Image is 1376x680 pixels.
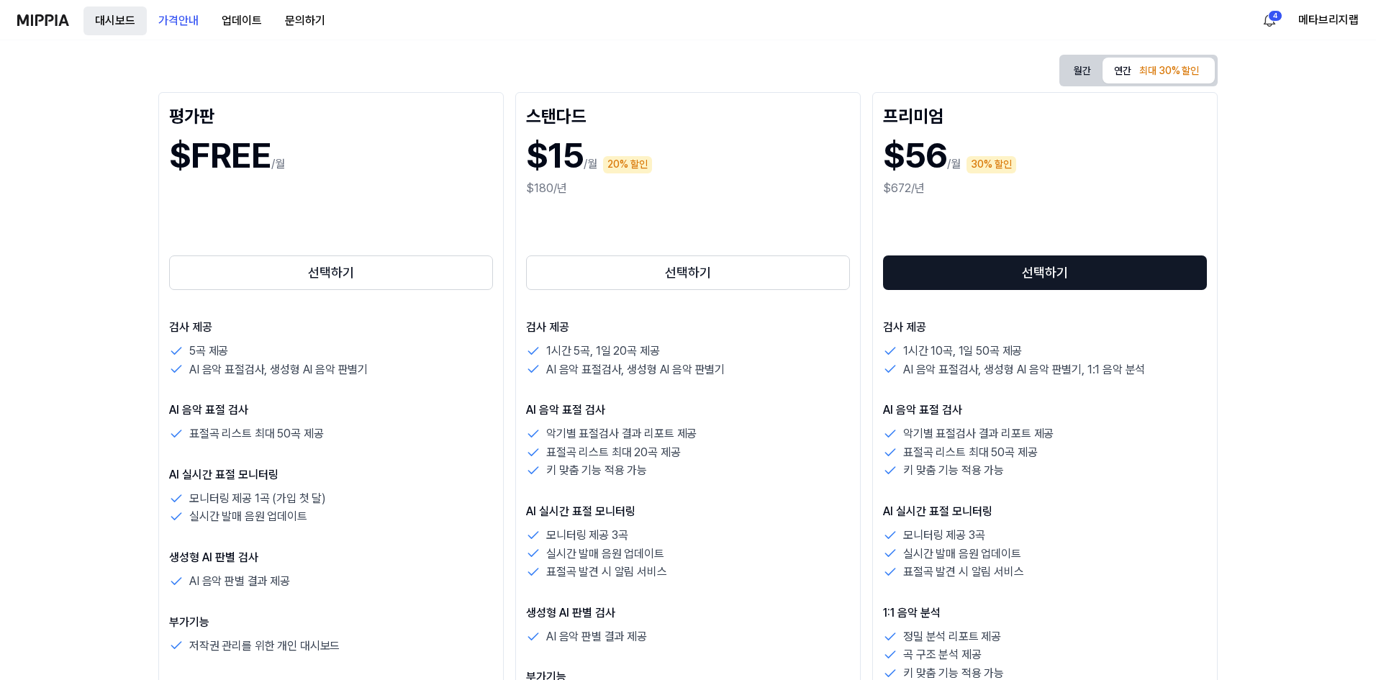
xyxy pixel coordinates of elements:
p: 키 맞춤 기능 적용 가능 [903,461,1004,480]
p: AI 실시간 표절 모니터링 [526,503,850,520]
p: 실시간 발매 음원 업데이트 [189,507,307,526]
div: 4 [1268,10,1282,22]
button: 월간 [1062,60,1103,82]
button: 업데이트 [210,6,273,35]
p: 실시간 발매 음원 업데이트 [903,545,1021,563]
p: 검사 제공 [526,319,850,336]
p: 검사 제공 [169,319,493,336]
p: 곡 구조 분석 제공 [903,645,981,664]
p: 키 맞춤 기능 적용 가능 [546,461,647,480]
div: $180/년 [526,180,850,197]
button: 연간 [1103,58,1215,83]
p: 저작권 관리를 위한 개인 대시보드 [189,637,340,656]
p: 정밀 분석 리포트 제공 [903,627,1001,646]
p: 1시간 5곡, 1일 20곡 제공 [546,342,659,361]
p: /월 [947,155,961,173]
div: 평가판 [169,103,493,126]
p: 생성형 AI 판별 검사 [169,549,493,566]
div: 30% 할인 [967,156,1016,173]
div: 스탠다드 [526,103,850,126]
a: 가격안내 [147,1,210,40]
p: 부가기능 [169,614,493,631]
p: AI 실시간 표절 모니터링 [883,503,1207,520]
a: 선택하기 [883,253,1207,293]
button: 선택하기 [883,255,1207,290]
button: 알림4 [1258,9,1281,32]
a: 업데이트 [210,1,273,40]
p: 표절곡 리스트 최대 20곡 제공 [546,443,680,462]
h1: $FREE [169,132,271,180]
p: 1:1 음악 분석 [883,604,1207,622]
p: 표절곡 발견 시 알림 서비스 [546,563,667,581]
p: AI 음악 표절검사, 생성형 AI 음악 판별기, 1:1 음악 분석 [903,361,1145,379]
button: 선택하기 [169,255,493,290]
p: AI 음악 표절 검사 [169,402,493,419]
p: 모니터링 제공 3곡 [546,526,628,545]
p: 검사 제공 [883,319,1207,336]
p: 1시간 10곡, 1일 50곡 제공 [903,342,1022,361]
button: 문의하기 [273,6,337,35]
p: 표절곡 발견 시 알림 서비스 [903,563,1024,581]
div: 프리미엄 [883,103,1207,126]
p: 생성형 AI 판별 검사 [526,604,850,622]
img: 알림 [1261,12,1278,29]
p: 표절곡 리스트 최대 50곡 제공 [903,443,1037,462]
button: 가격안내 [147,6,210,35]
h1: $56 [883,132,947,180]
p: 표절곡 리스트 최대 50곡 제공 [189,425,323,443]
p: 모니터링 제공 1곡 (가입 첫 달) [189,489,326,508]
img: logo [17,14,69,26]
a: 선택하기 [169,253,493,293]
div: 20% 할인 [603,156,652,173]
p: AI 음악 표절 검사 [526,402,850,419]
p: 악기별 표절검사 결과 리포트 제공 [903,425,1054,443]
p: AI 음악 표절 검사 [883,402,1207,419]
h1: $15 [526,132,584,180]
p: AI 음악 판별 결과 제공 [546,627,647,646]
p: 모니터링 제공 3곡 [903,526,985,545]
button: 선택하기 [526,255,850,290]
p: AI 음악 판별 결과 제공 [189,572,290,591]
p: /월 [271,155,285,173]
p: /월 [584,155,597,173]
p: AI 음악 표절검사, 생성형 AI 음악 판별기 [189,361,368,379]
p: 5곡 제공 [189,342,228,361]
button: 메타브리지랩 [1298,12,1359,29]
a: 선택하기 [526,253,850,293]
p: AI 실시간 표절 모니터링 [169,466,493,484]
div: $672/년 [883,180,1207,197]
p: 실시간 발매 음원 업데이트 [546,545,664,563]
div: 최대 30% 할인 [1135,63,1203,80]
p: 악기별 표절검사 결과 리포트 제공 [546,425,697,443]
p: AI 음악 표절검사, 생성형 AI 음악 판별기 [546,361,725,379]
button: 대시보드 [83,6,147,35]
